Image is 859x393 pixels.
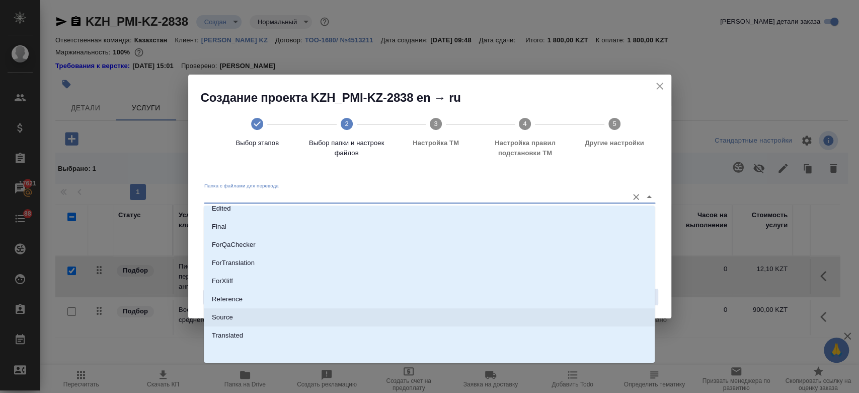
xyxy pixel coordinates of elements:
button: Назад [203,289,236,305]
p: ForQaChecker [212,240,256,250]
text: 5 [612,120,616,127]
span: Настройка правил подстановки TM [485,138,566,158]
p: ForXliff [212,276,233,286]
span: Настройка ТМ [395,138,476,148]
p: Source [212,312,233,322]
label: Папка с файлами для перевода [204,183,279,188]
span: Выбор папки и настроек файлов [306,138,387,158]
button: Close [642,190,656,204]
span: Другие настройки [574,138,655,148]
text: 2 [345,120,348,127]
span: Выбор этапов [217,138,298,148]
p: Edited [212,204,231,214]
p: Translated [212,331,243,341]
text: 4 [523,120,527,127]
p: Final [212,222,226,232]
h2: Создание проекта KZH_PMI-KZ-2838 en → ru [201,90,671,106]
p: ForTranslation [212,258,255,268]
button: close [652,79,667,94]
p: Reference [212,294,243,304]
text: 3 [434,120,437,127]
button: Очистить [629,190,643,204]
